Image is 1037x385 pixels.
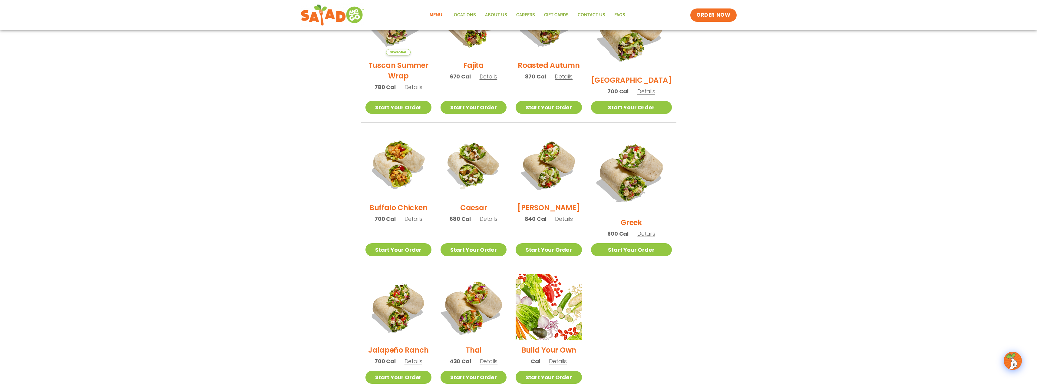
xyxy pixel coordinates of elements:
a: Start Your Order [365,243,431,256]
a: Start Your Order [441,371,507,384]
img: Product photo for Build Your Own [516,274,582,340]
a: Start Your Order [591,101,672,114]
a: Start Your Order [441,101,507,114]
span: 680 Cal [450,215,471,223]
span: 780 Cal [375,83,396,91]
a: Start Your Order [365,371,431,384]
h2: Thai [466,345,481,355]
a: Start Your Order [365,101,431,114]
h2: Tuscan Summer Wrap [365,60,431,81]
span: Details [555,73,573,80]
span: Details [405,215,422,223]
nav: Menu [425,8,630,22]
span: Details [480,215,497,223]
span: Details [405,357,422,365]
h2: Jalapeño Ranch [368,345,429,355]
h2: [PERSON_NAME] [517,202,580,213]
img: new-SAG-logo-768×292 [301,3,365,27]
img: Product photo for Jalapeño Ranch Wrap [365,274,431,340]
span: 700 Cal [375,357,396,365]
span: 600 Cal [607,230,629,238]
span: 670 Cal [450,72,471,81]
img: Product photo for Greek Wrap [591,132,672,213]
img: Product photo for Cobb Wrap [516,132,582,198]
a: Start Your Order [516,371,582,384]
a: Contact Us [573,8,610,22]
img: Product photo for Thai Wrap [435,268,512,346]
span: 840 Cal [525,215,547,223]
span: 700 Cal [607,87,629,95]
h2: Build Your Own [521,345,576,355]
span: Details [555,215,573,223]
h2: [GEOGRAPHIC_DATA] [591,75,672,85]
span: Cal [531,357,540,365]
span: Details [480,357,498,365]
span: ORDER NOW [696,12,730,19]
span: Details [549,357,567,365]
img: Product photo for Caesar Wrap [441,132,507,198]
a: Start Your Order [591,243,672,256]
span: Details [637,88,655,95]
a: FAQs [610,8,630,22]
a: Careers [512,8,540,22]
span: Details [405,83,422,91]
h2: Caesar [460,202,487,213]
span: Seasonal [386,49,411,55]
a: Start Your Order [516,101,582,114]
a: ORDER NOW [690,8,736,22]
img: wpChatIcon [1004,352,1021,369]
span: 700 Cal [375,215,396,223]
span: Details [637,230,655,237]
a: GIFT CARDS [540,8,573,22]
a: Start Your Order [516,243,582,256]
h2: Buffalo Chicken [369,202,427,213]
span: 430 Cal [450,357,471,365]
h2: Fajita [463,60,484,71]
h2: Roasted Autumn [518,60,580,71]
a: About Us [481,8,512,22]
span: Details [480,73,497,80]
a: Start Your Order [441,243,507,256]
a: Locations [447,8,481,22]
span: 870 Cal [525,72,546,81]
img: Product photo for Buffalo Chicken Wrap [365,132,431,198]
a: Menu [425,8,447,22]
h2: Greek [621,217,642,228]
